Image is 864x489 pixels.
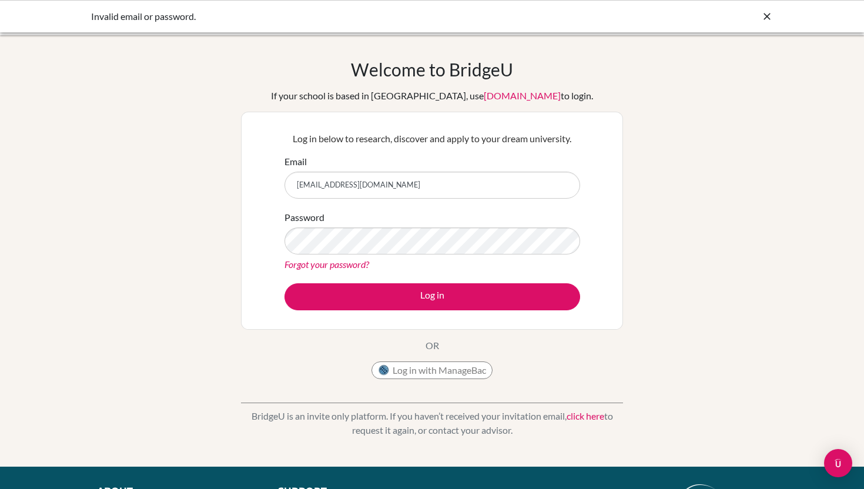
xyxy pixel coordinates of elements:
a: [DOMAIN_NAME] [484,90,561,101]
div: If your school is based in [GEOGRAPHIC_DATA], use to login. [271,89,593,103]
a: Forgot your password? [284,259,369,270]
h1: Welcome to BridgeU [351,59,513,80]
button: Log in [284,283,580,310]
div: Open Intercom Messenger [824,449,852,477]
label: Password [284,210,324,225]
button: Log in with ManageBac [371,361,493,379]
p: OR [426,339,439,353]
a: click here [567,410,604,421]
p: Log in below to research, discover and apply to your dream university. [284,132,580,146]
p: BridgeU is an invite only platform. If you haven’t received your invitation email, to request it ... [241,409,623,437]
div: Invalid email or password. [91,9,597,24]
label: Email [284,155,307,169]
